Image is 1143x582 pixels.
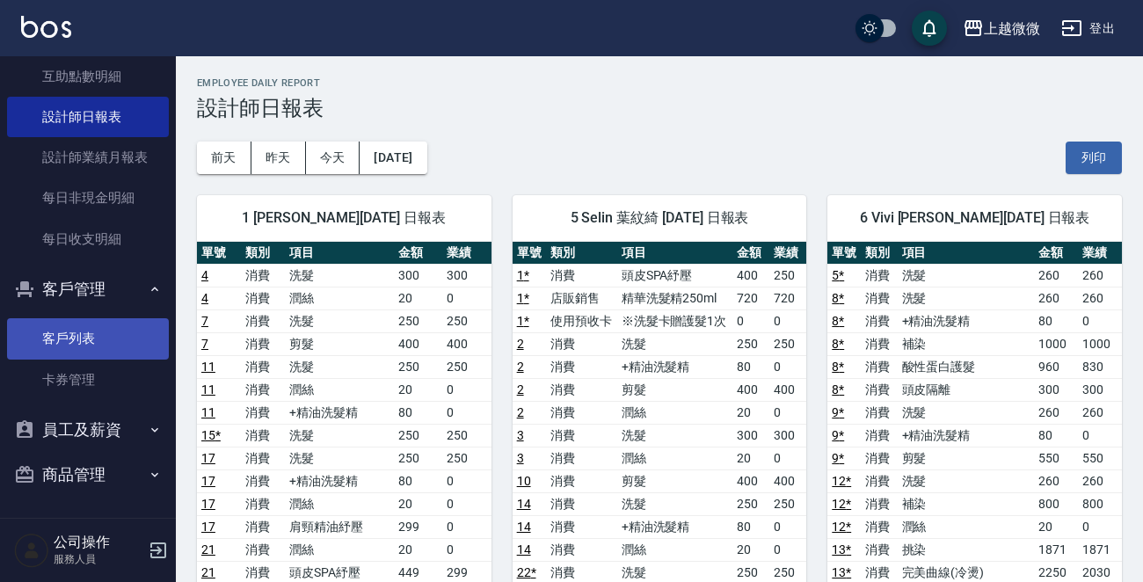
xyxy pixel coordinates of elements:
td: 消費 [241,332,285,355]
td: 250 [394,447,442,469]
td: 洗髮 [898,469,1035,492]
td: 洗髮 [898,401,1035,424]
a: 11 [201,360,215,374]
td: 消費 [546,538,617,561]
td: 250 [394,355,442,378]
td: 720 [732,287,769,309]
img: Person [14,533,49,568]
td: 400 [769,469,806,492]
td: 消費 [546,264,617,287]
a: 17 [201,520,215,534]
td: 洗髮 [285,424,394,447]
td: 20 [732,447,769,469]
th: 金額 [732,242,769,265]
td: 消費 [546,332,617,355]
td: 260 [1078,469,1122,492]
td: 消費 [546,355,617,378]
td: 300 [442,264,491,287]
td: 0 [769,309,806,332]
a: 17 [201,497,215,511]
a: 每日收支明細 [7,219,169,259]
td: 0 [769,515,806,538]
a: 14 [517,497,531,511]
td: 消費 [546,469,617,492]
th: 單號 [827,242,861,265]
td: +精油洗髮精 [285,401,394,424]
td: 300 [394,264,442,287]
button: 列印 [1066,142,1122,174]
th: 類別 [861,242,897,265]
td: 挑染 [898,538,1035,561]
td: 0 [442,469,491,492]
a: 2 [517,405,524,419]
td: 80 [1034,424,1078,447]
td: 肩頸精油紓壓 [285,515,394,538]
td: 400 [442,332,491,355]
td: 20 [394,378,442,401]
a: 設計師業績月報表 [7,137,169,178]
td: 消費 [861,401,897,424]
td: 0 [442,492,491,515]
td: 0 [442,378,491,401]
td: 消費 [861,309,897,332]
a: 卡券管理 [7,360,169,400]
td: 1000 [1034,332,1078,355]
td: 300 [1034,378,1078,401]
td: +精油洗髮精 [898,424,1035,447]
td: 消費 [241,469,285,492]
button: 前天 [197,142,251,174]
td: 洗髮 [285,355,394,378]
td: 400 [394,332,442,355]
td: 20 [394,287,442,309]
td: 250 [394,309,442,332]
td: 20 [394,492,442,515]
td: 80 [732,355,769,378]
td: 0 [1078,309,1122,332]
td: 消費 [546,515,617,538]
th: 項目 [617,242,732,265]
td: 剪髮 [617,469,732,492]
td: 1871 [1034,538,1078,561]
td: 250 [394,424,442,447]
td: 80 [732,515,769,538]
a: 客戶列表 [7,318,169,359]
td: 消費 [861,355,897,378]
td: 250 [442,309,491,332]
button: save [912,11,947,46]
th: 類別 [241,242,285,265]
th: 項目 [285,242,394,265]
td: 消費 [861,264,897,287]
td: 消費 [861,378,897,401]
td: 260 [1078,287,1122,309]
td: 20 [732,401,769,424]
td: 洗髮 [285,309,394,332]
td: 消費 [861,447,897,469]
td: 洗髮 [617,492,732,515]
td: 260 [1034,401,1078,424]
td: 400 [732,378,769,401]
button: 員工及薪資 [7,407,169,453]
td: 洗髮 [898,264,1035,287]
td: 洗髮 [285,264,394,287]
a: 4 [201,291,208,305]
td: 80 [1034,309,1078,332]
a: 21 [201,542,215,557]
a: 17 [201,474,215,488]
td: 0 [769,447,806,469]
h5: 公司操作 [54,534,143,551]
a: 17 [201,451,215,465]
td: 250 [769,264,806,287]
button: 今天 [306,142,360,174]
td: 洗髮 [617,332,732,355]
td: 299 [394,515,442,538]
td: 剪髮 [617,378,732,401]
a: 每日非現金明細 [7,178,169,218]
td: 洗髮 [898,287,1035,309]
td: 消費 [861,538,897,561]
td: 潤絲 [285,287,394,309]
td: 消費 [546,492,617,515]
td: +精油洗髮精 [617,515,732,538]
td: 1000 [1078,332,1122,355]
td: 400 [732,469,769,492]
h2: Employee Daily Report [197,77,1122,89]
